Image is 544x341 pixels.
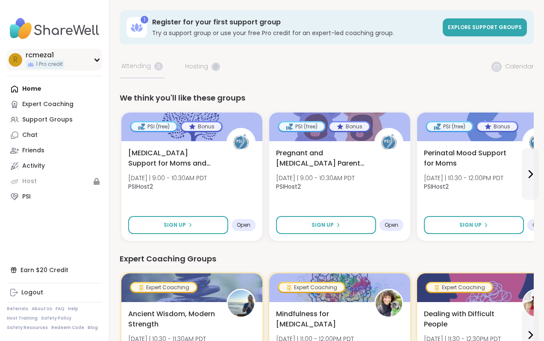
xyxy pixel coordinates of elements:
img: CoachJennifer [376,290,402,317]
div: Expert Coaching [427,283,492,292]
a: Expert Coaching [7,97,102,112]
a: Redeem Code [51,325,84,331]
span: Explore support groups [448,24,522,31]
div: rcmeza1 [26,50,65,60]
span: Perinatal Mood Support for Moms [424,148,513,169]
div: 1 [141,16,148,24]
div: Expert Coaching [279,283,344,292]
h3: Register for your first support group [152,18,438,27]
a: Explore support groups [443,18,527,36]
b: PSIHost2 [424,182,449,191]
a: About Us [32,306,52,312]
span: [MEDICAL_DATA] Support for Moms and Birthing People [128,148,217,169]
span: [DATE] | 9:00 - 10:30AM PDT [276,174,355,182]
a: Friends [7,143,102,158]
a: Safety Policy [41,315,71,321]
img: PSIHost2 [228,129,254,156]
span: Sign Up [164,221,186,229]
span: Dealing with Difficult People [424,309,513,329]
a: Safety Resources [7,325,48,331]
span: Mindfulness for [MEDICAL_DATA] [276,309,365,329]
div: Support Groups [22,116,73,124]
div: Bonus [477,122,517,131]
a: Logout [7,285,102,300]
div: Expert Coaching Groups [120,253,534,265]
div: PSI [22,193,31,201]
button: Sign Up [424,216,524,234]
a: Referrals [7,306,28,312]
a: Chat [7,128,102,143]
h3: Try a support group or use your free Pro credit for an expert-led coaching group. [152,29,438,37]
div: PSI (free) [279,122,324,131]
a: Support Groups [7,112,102,128]
a: FAQ [56,306,65,312]
div: Bonus [182,122,221,131]
img: PSIHost2 [376,129,402,156]
a: PSI [7,189,102,205]
div: We think you'll like these groups [120,92,534,104]
span: Pregnant and [MEDICAL_DATA] Parents of Multiples [276,148,365,169]
div: Logout [21,288,43,297]
img: GokuCloud [228,290,254,317]
span: Sign Up [312,221,334,229]
div: Host [22,177,37,186]
span: [DATE] | 10:30 - 12:00PM PDT [424,174,503,182]
b: PSIHost2 [276,182,301,191]
div: Expert Coaching [131,283,196,292]
span: r [13,54,18,65]
a: Host [7,174,102,189]
div: PSI (free) [131,122,176,131]
span: Ancient Wisdom, Modern Strength [128,309,217,329]
button: Sign Up [276,216,376,234]
a: Activity [7,158,102,174]
span: Open [385,222,398,228]
span: [DATE] | 9:00 - 10:30AM PDT [128,174,207,182]
div: Earn $20 Credit [7,262,102,278]
a: Help [68,306,78,312]
div: Activity [22,162,45,170]
div: Expert Coaching [22,100,74,109]
a: Host Training [7,315,38,321]
div: PSI (free) [427,122,472,131]
div: Chat [22,131,38,139]
span: 1 Pro credit [36,61,63,68]
b: PSIHost2 [128,182,153,191]
div: Bonus [329,122,369,131]
button: Sign Up [128,216,228,234]
img: ShareWell Nav Logo [7,14,102,44]
div: Friends [22,146,44,155]
span: Sign Up [459,221,482,229]
span: Open [237,222,250,228]
a: Blog [88,325,98,331]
